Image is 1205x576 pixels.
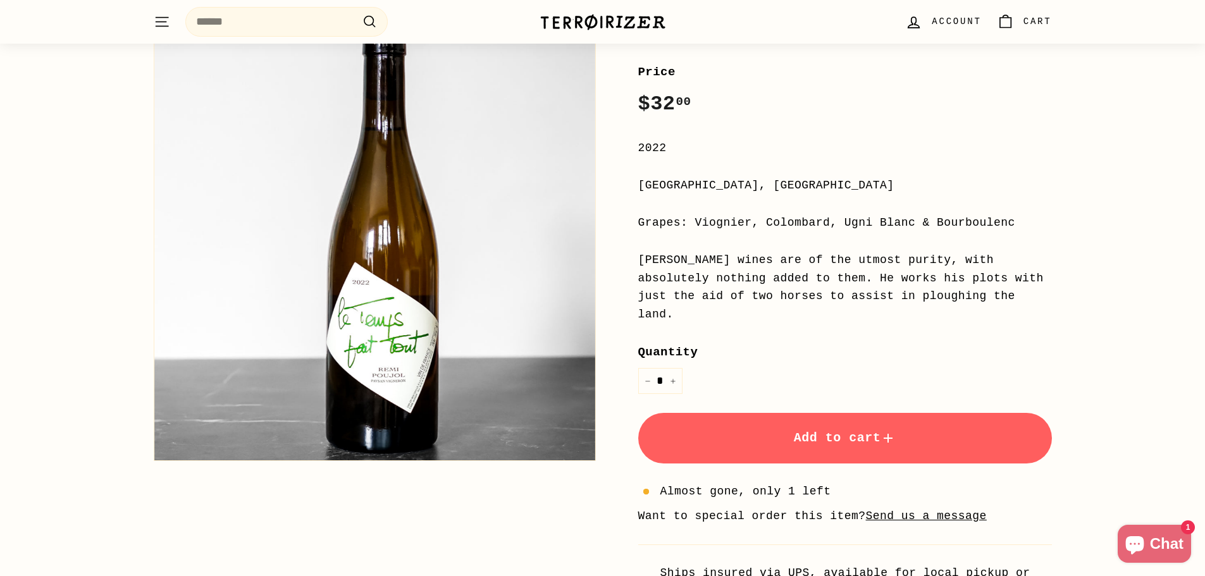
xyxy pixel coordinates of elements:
li: Want to special order this item? [638,507,1052,525]
label: Price [638,63,1052,82]
button: Increase item quantity by one [664,368,683,394]
div: Grapes: Viognier, Colombard, Ugni Blanc & Bourboulenc [638,214,1052,232]
input: quantity [638,368,683,394]
span: Cart [1023,15,1052,28]
a: Cart [989,3,1060,40]
span: Add to cart [794,431,896,445]
inbox-online-store-chat: Shopify online store chat [1114,525,1195,566]
button: Reduce item quantity by one [638,368,657,394]
div: [PERSON_NAME] wines are of the utmost purity, with absolutely nothing added to them. He works his... [638,251,1052,324]
span: $32 [638,92,691,116]
div: [GEOGRAPHIC_DATA], [GEOGRAPHIC_DATA] [638,176,1052,195]
span: Account [932,15,981,28]
button: Add to cart [638,413,1052,463]
label: Quantity [638,343,1052,362]
span: Almost gone, only 1 left [660,482,831,501]
a: Send us a message [866,510,987,522]
a: Account [898,3,989,40]
div: 2022 [638,139,1052,157]
sup: 00 [676,95,691,109]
